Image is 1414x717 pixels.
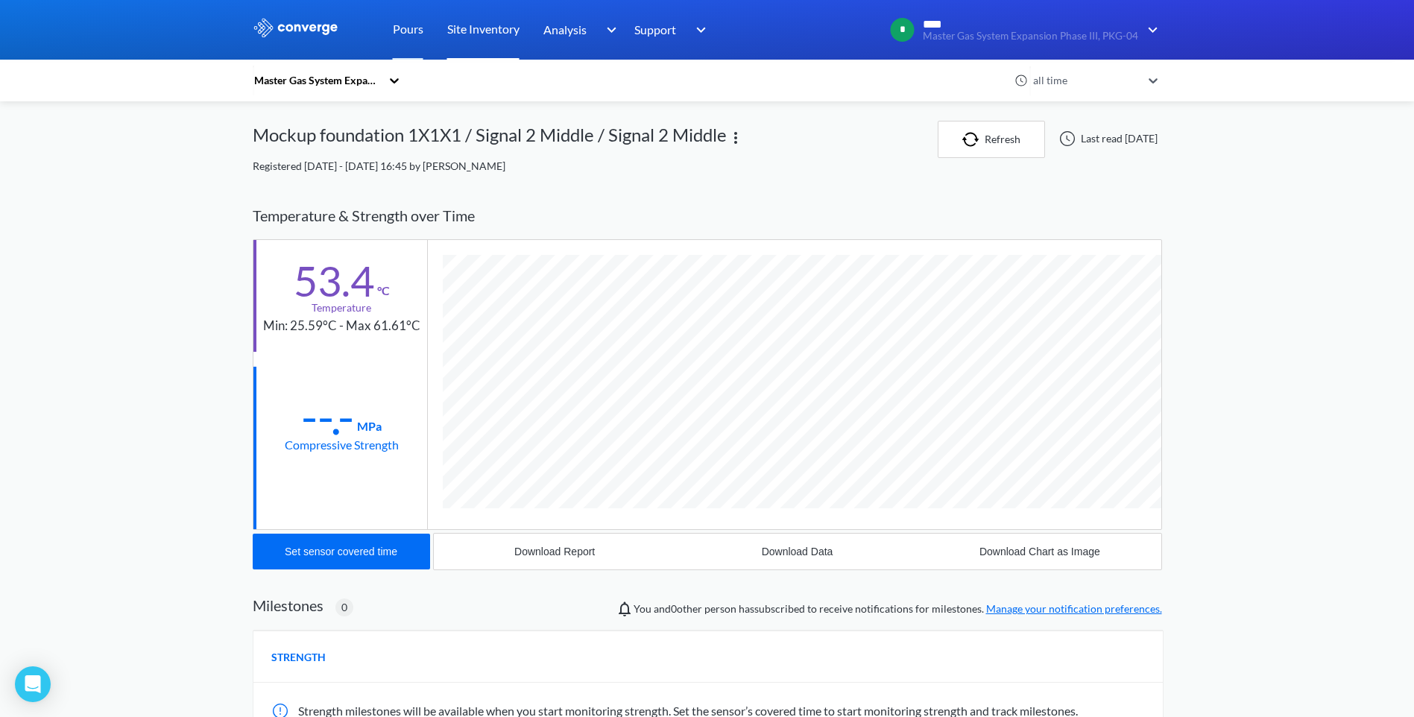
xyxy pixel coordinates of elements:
[1051,130,1162,148] div: Last read [DATE]
[253,192,1162,239] div: Temperature & Strength over Time
[312,300,371,316] div: Temperature
[918,534,1161,569] button: Download Chart as Image
[962,132,985,147] img: icon-refresh.svg
[253,72,381,89] div: Master Gas System Expansion Phase III, PKG-04
[762,546,833,558] div: Download Data
[616,600,634,618] img: notifications-icon.svg
[301,398,354,435] div: --.-
[285,435,399,454] div: Compressive Strength
[15,666,51,702] div: Open Intercom Messenger
[434,534,676,569] button: Download Report
[979,546,1100,558] div: Download Chart as Image
[986,602,1162,615] a: Manage your notification preferences.
[294,262,374,300] div: 53.4
[1138,21,1162,39] img: downArrow.svg
[634,20,676,39] span: Support
[676,534,918,569] button: Download Data
[543,20,587,39] span: Analysis
[271,649,326,666] span: STRENGTH
[687,21,710,39] img: downArrow.svg
[514,546,595,558] div: Download Report
[634,601,1162,617] span: You and person has subscribed to receive notifications for milestones.
[253,121,727,158] div: Mockup foundation 1X1X1 / Signal 2 Middle / Signal 2 Middle
[253,18,339,37] img: logo_ewhite.svg
[923,31,1138,42] span: Master Gas System Expansion Phase III, PKG-04
[253,596,323,614] h2: Milestones
[341,599,347,616] span: 0
[727,129,745,147] img: more.svg
[596,21,620,39] img: downArrow.svg
[253,159,505,172] span: Registered [DATE] - [DATE] 16:45 by [PERSON_NAME]
[671,602,702,615] span: 0 other
[1029,72,1141,89] div: all time
[253,534,430,569] button: Set sensor covered time
[263,316,420,336] div: Min: 25.59°C - Max 61.61°C
[1014,74,1028,87] img: icon-clock.svg
[938,121,1045,158] button: Refresh
[285,546,397,558] div: Set sensor covered time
